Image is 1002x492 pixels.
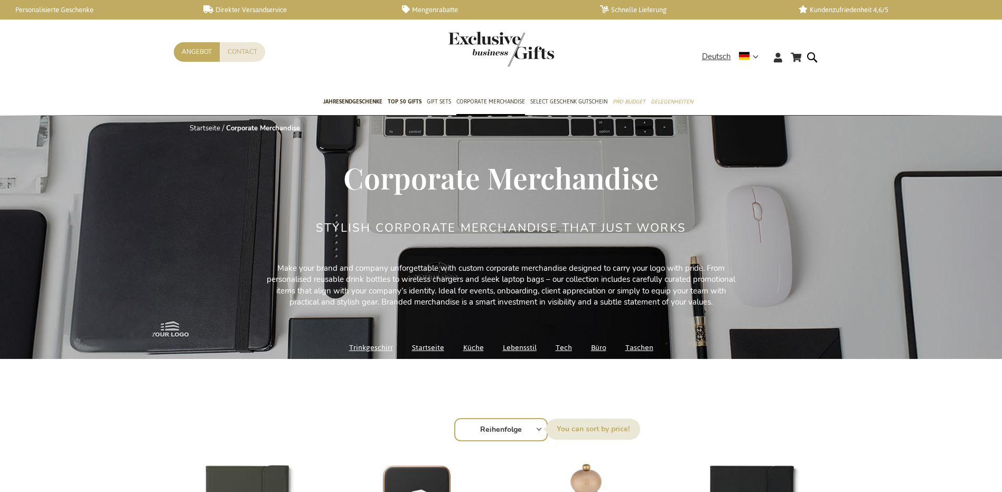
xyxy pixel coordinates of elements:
[5,5,186,14] a: Personalisierte Geschenke
[463,340,484,355] a: Küche
[316,222,686,234] h2: Stylish Corporate Merchandise That Just Works
[448,32,501,67] a: store logo
[343,158,659,197] span: Corporate Merchandise
[456,96,525,107] span: Corporate Merchandise
[388,96,422,107] span: TOP 50 Gifts
[613,96,645,107] span: Pro Budget
[651,96,693,107] span: Gelegenheiten
[702,51,731,63] span: Deutsch
[190,124,220,133] a: Startseite
[412,340,444,355] a: Startseite
[625,340,653,355] a: Taschen
[226,124,300,133] strong: Corporate Merchandise
[264,263,739,308] p: Make your brand and company unforgettable with custom corporate merchandise designed to carry you...
[427,96,451,107] span: Gift Sets
[530,96,607,107] span: Select Geschenk Gutschein
[600,5,781,14] a: Schnelle Lieferung
[591,340,606,355] a: Büro
[702,51,765,63] div: Deutsch
[220,42,265,62] a: Contact
[546,419,640,440] label: Sortieren nach
[448,32,554,67] img: Exclusive Business gifts logo
[799,5,980,14] a: Kundenzufriedenheit 4,6/5
[203,5,385,14] a: Direkter Versandservice
[556,340,572,355] a: Tech
[349,340,393,355] a: Trinkgeschirr
[402,5,583,14] a: Mengenrabatte
[503,340,537,355] a: Lebensstil
[174,42,220,62] a: Angebot
[323,96,382,107] span: Jahresendgeschenke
